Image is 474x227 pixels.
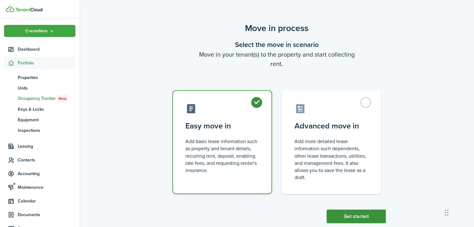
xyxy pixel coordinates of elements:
img: TenantCloud [6,6,14,12]
control-radio-card-title: Advanced move in [294,120,368,132]
span: Inspections [18,127,75,134]
a: Occupancy TrackerNew [4,93,75,104]
a: Keys & Locks [4,104,75,114]
span: New [59,96,66,101]
span: Dashboard [18,46,75,53]
a: Units [4,83,75,93]
span: Properties [18,74,75,81]
span: Occupancy Tracker [18,95,75,102]
iframe: Chat Widget [443,197,474,227]
span: Calendar [18,198,75,204]
span: Leasing [18,143,75,150]
a: Properties [4,72,75,83]
span: Accounting [18,170,75,177]
a: Inspections [4,125,75,136]
wizard-step-header-title: Select the move in scenario [168,39,386,50]
control-radio-card-description: Add more detailed lease information such dependents, other lease transactions, utilities, and man... [294,138,368,181]
span: Keys & Locks [18,106,75,113]
a: Equipment [4,114,75,125]
span: Portfolio [18,60,75,66]
span: Documents [18,211,75,218]
button: Open menu [4,25,75,37]
img: TenantCloud [15,8,42,12]
span: Create New [25,29,48,33]
a: Dashboard [4,43,75,55]
span: Units [18,85,75,91]
span: Equipment [18,117,75,123]
wizard-step-header-description: Move in your tenant(s) to the property and start collecting rent. [168,50,386,68]
control-radio-card-description: Add basic lease information such as property and tenant details, recurring rent, deposit, enablin... [185,138,259,174]
control-radio-card-title: Easy move in [185,120,259,132]
div: Drag [445,203,448,222]
span: Contacts [18,157,75,163]
span: Maintenance [18,184,75,191]
scenario-title: Move in process [168,22,386,35]
button: Get started [327,210,386,223]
